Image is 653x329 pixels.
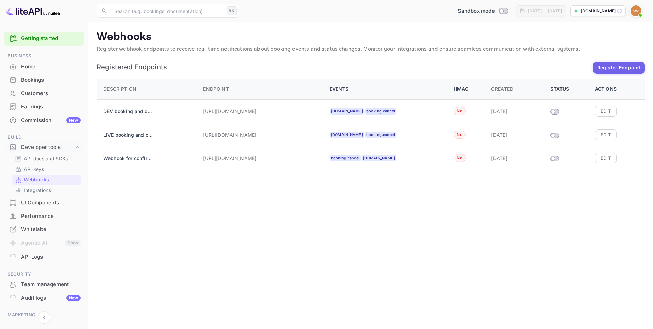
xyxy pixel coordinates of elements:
a: Team management [4,278,84,291]
div: API docs and SDKs [12,154,81,163]
p: LIVE booking and cancel information. [103,131,154,138]
a: Customers [4,87,84,100]
span: Registered Endpoints [97,64,590,70]
div: Audit logs [21,294,81,302]
div: Getting started [4,32,84,46]
p: Webhooks [24,176,49,183]
p: Integrations [24,187,51,194]
p: [URL][DOMAIN_NAME] [203,131,271,138]
button: Register Endpoint [593,62,645,74]
div: Earnings [21,103,81,111]
div: Team management [21,281,81,289]
button: Sort [101,83,139,96]
a: Earnings [4,100,84,113]
p: [URL][DOMAIN_NAME] [203,108,271,115]
div: Customers [21,90,81,98]
a: API docs and SDKs [15,155,79,162]
div: Bookings [4,73,84,87]
div: Developer tools [21,143,74,151]
div: ⌘K [227,6,237,15]
span: [DATE] [491,155,507,161]
button: Edit [595,129,617,140]
div: Endpoint [203,85,229,93]
div: Audit logsNew [4,292,84,305]
a: Whitelabel [4,223,84,236]
span: Sandbox mode [458,7,495,15]
p: Webhooks [97,30,645,44]
div: Earnings [4,100,84,114]
a: API Logs [4,250,84,263]
p: DEV booking and confirmations [103,108,154,115]
input: Search (e.g. bookings, documentation) [110,4,224,18]
a: API Keys [15,166,79,173]
div: API Keys [12,164,81,174]
div: [DOMAIN_NAME] [362,155,396,161]
button: Edit [595,106,617,116]
a: Webhooks [15,176,79,183]
a: Home [4,60,84,73]
img: Vince Valenti [631,5,641,16]
div: booking.cancel [365,108,397,115]
span: [DATE] [491,108,507,114]
p: [DOMAIN_NAME] [581,8,616,14]
button: Edit [595,153,617,163]
a: Bookings [4,73,84,86]
p: [URL][DOMAIN_NAME] [203,155,271,162]
a: Performance [4,210,84,222]
p: API docs and SDKs [24,155,68,162]
div: [DATE] — [DATE] [528,8,562,14]
span: [DATE] [491,132,507,138]
p: API Keys [24,166,44,173]
span: Business [4,52,84,60]
div: Developer tools [4,141,84,153]
div: No [454,131,466,139]
span: Marketing [4,311,84,319]
div: UI Components [21,199,81,207]
div: Status [550,85,586,93]
a: Getting started [21,35,81,42]
div: New [66,295,81,301]
button: Sort [200,83,231,96]
p: Register webhook endpoints to receive real-time notifications about booking events and status cha... [97,45,645,53]
p: Webhook for confirming bookings and handling cancellations. [103,155,154,162]
div: Integrations [12,185,81,195]
div: No [454,107,466,115]
div: Actions [595,85,638,93]
div: HMAC [454,85,483,93]
img: LiteAPI logo [5,5,60,16]
div: Webhooks [12,175,81,185]
div: Commission [21,117,81,124]
div: Events [330,85,446,93]
div: Home [21,63,81,71]
div: New [66,117,81,123]
a: CommissionNew [4,114,84,126]
a: UI Components [4,196,84,209]
span: Build [4,134,84,141]
div: Bookings [21,76,81,84]
div: Performance [4,210,84,223]
div: Whitelabel [21,226,81,233]
div: Switch to Production mode [455,7,510,15]
div: CommissionNew [4,114,84,127]
div: No [454,154,466,162]
div: [DOMAIN_NAME] [330,108,364,115]
button: Collapse navigation [38,311,50,324]
div: booking.cancel [330,155,361,161]
div: API Logs [21,253,81,261]
a: Audit logsNew [4,292,84,304]
span: Security [4,271,84,278]
div: Description [103,85,136,93]
button: Sort [488,83,516,96]
div: booking.cancel [365,132,397,138]
div: API Logs [4,250,84,264]
div: Created [491,85,513,93]
div: [DOMAIN_NAME] [330,132,364,138]
div: Performance [21,212,81,220]
a: Integrations [15,187,79,194]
